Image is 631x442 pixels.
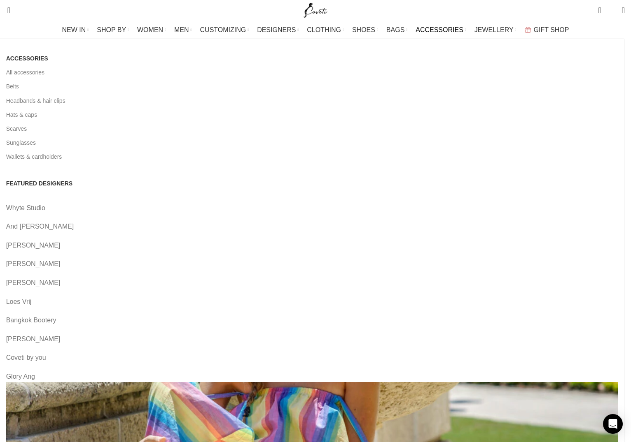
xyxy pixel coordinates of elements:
img: GiftBag [525,27,531,32]
a: Glory Ang [6,371,618,382]
a: Wallets & cardholders [6,150,618,164]
a: WOMEN [137,22,166,38]
a: Sunglasses [6,136,618,150]
a: 0 [594,2,605,19]
a: All accessories [6,65,618,79]
a: SHOES [352,22,378,38]
span: CLOTHING [307,26,341,34]
span: NEW IN [62,26,86,34]
a: Hats & caps [6,108,618,122]
div: Main navigation [2,22,629,38]
a: CLOTHING [307,22,344,38]
a: [PERSON_NAME] [6,240,618,251]
a: SHOP BY [97,22,129,38]
a: [PERSON_NAME] [6,278,618,288]
a: And [PERSON_NAME] [6,221,618,232]
a: Bangkok Bootery [6,315,618,326]
a: BAGS [386,22,407,38]
a: Scarves [6,122,618,136]
a: Whyte Studio [6,203,618,213]
span: GIFT SHOP [534,26,569,34]
a: Search [2,2,10,19]
div: Open Intercom Messenger [603,414,623,434]
span: 0 [609,8,615,14]
span: JEWELLERY [474,26,514,34]
span: MEN [174,26,189,34]
a: ACCESSORIES [416,22,466,38]
span: SHOES [352,26,375,34]
span: FEATURED DESIGNERS [6,180,73,187]
span: DESIGNERS [257,26,296,34]
span: ACCESSORIES [416,26,463,34]
a: JEWELLERY [474,22,516,38]
a: [PERSON_NAME] [6,259,618,269]
span: ACCESSORIES [6,55,48,62]
span: CUSTOMIZING [200,26,246,34]
a: MEN [174,22,192,38]
span: BAGS [386,26,404,34]
a: Loes Vrij [6,296,618,307]
a: Headbands & hair clips [6,94,618,108]
a: DESIGNERS [257,22,299,38]
span: SHOP BY [97,26,126,34]
a: [PERSON_NAME] [6,334,618,345]
span: 0 [599,4,605,10]
a: Coveti by you [6,352,618,363]
span: WOMEN [137,26,163,34]
a: Site logo [302,6,330,13]
a: Belts [6,79,618,93]
a: GIFT SHOP [525,22,569,38]
div: My Wishlist [608,2,616,19]
a: CUSTOMIZING [200,22,249,38]
a: NEW IN [62,22,89,38]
